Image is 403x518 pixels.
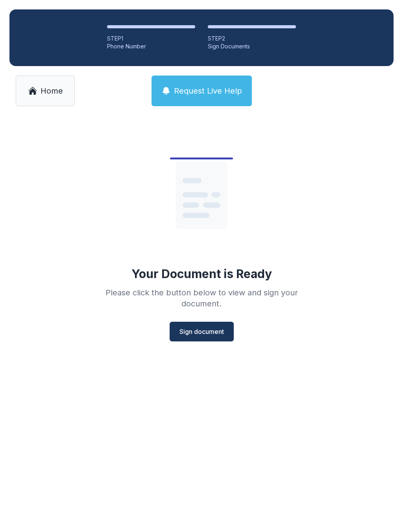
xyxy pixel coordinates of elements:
[107,42,195,50] div: Phone Number
[88,287,315,309] div: Please click the button below to view and sign your document.
[179,327,224,336] span: Sign document
[41,85,63,96] span: Home
[208,35,296,42] div: STEP 2
[174,85,242,96] span: Request Live Help
[107,35,195,42] div: STEP 1
[131,267,272,281] div: Your Document is Ready
[208,42,296,50] div: Sign Documents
